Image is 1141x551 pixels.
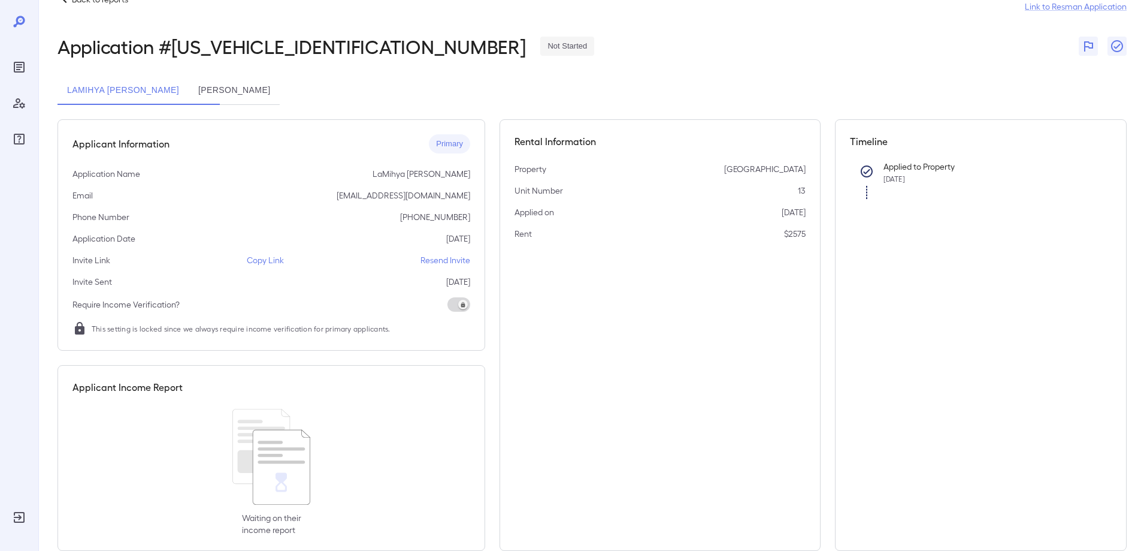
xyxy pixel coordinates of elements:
[1025,1,1127,13] a: Link to Resman Application
[337,189,470,201] p: [EMAIL_ADDRESS][DOMAIN_NAME]
[72,254,110,266] p: Invite Link
[57,35,526,57] h2: Application # [US_VEHICLE_IDENTIFICATION_NUMBER]
[400,211,470,223] p: [PHONE_NUMBER]
[446,276,470,288] p: [DATE]
[72,211,129,223] p: Phone Number
[247,254,284,266] p: Copy Link
[724,163,806,175] p: [GEOGRAPHIC_DATA]
[514,185,563,197] p: Unit Number
[784,228,806,240] p: $2575
[72,276,112,288] p: Invite Sent
[514,228,532,240] p: Rent
[883,174,905,183] span: [DATE]
[72,168,140,180] p: Application Name
[72,137,170,151] h5: Applicant Information
[57,76,189,105] button: LaMihya [PERSON_NAME]
[10,130,29,149] div: FAQ
[540,41,594,52] span: Not Started
[782,206,806,218] p: [DATE]
[446,233,470,245] p: [DATE]
[92,323,391,335] span: This setting is locked since we always require income verification for primary applicants.
[1107,37,1127,56] button: Close Report
[798,185,806,197] p: 13
[514,134,806,149] h5: Rental Information
[514,206,554,218] p: Applied on
[373,168,470,180] p: LaMihya [PERSON_NAME]
[10,58,29,77] div: Reports
[514,163,546,175] p: Property
[10,508,29,527] div: Log Out
[429,138,470,150] span: Primary
[72,233,135,245] p: Application Date
[72,189,93,201] p: Email
[850,134,1112,149] h5: Timeline
[189,76,280,105] button: [PERSON_NAME]
[883,161,1093,173] p: Applied to Property
[72,380,183,395] h5: Applicant Income Report
[420,254,470,266] p: Resend Invite
[242,512,301,536] p: Waiting on their income report
[72,299,180,311] p: Require Income Verification?
[10,94,29,113] div: Manage Users
[1079,37,1098,56] button: Flag Report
